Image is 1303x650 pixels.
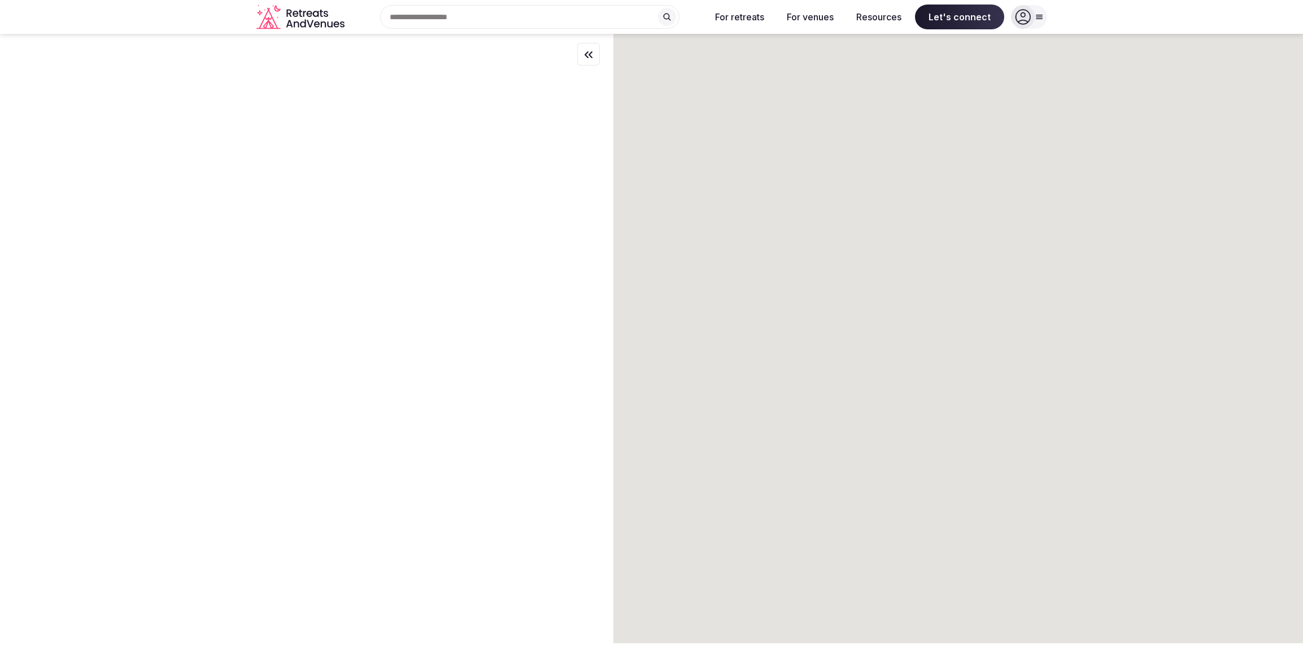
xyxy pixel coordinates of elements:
[915,5,1004,29] span: Let's connect
[706,5,773,29] button: For retreats
[256,5,347,30] a: Visit the homepage
[256,5,347,30] svg: Retreats and Venues company logo
[847,5,910,29] button: Resources
[778,5,843,29] button: For venues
